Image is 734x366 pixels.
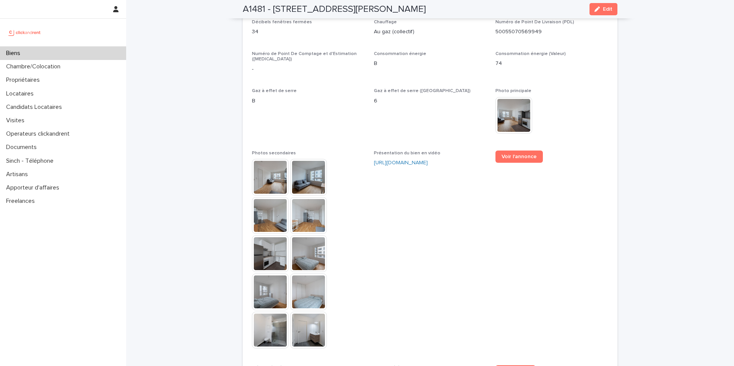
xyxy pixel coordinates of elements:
a: [URL][DOMAIN_NAME] [374,160,428,165]
span: Photo principale [495,89,531,93]
span: Présentation du bien en vidéo [374,151,440,155]
span: Décibels fenêtres fermées [252,20,312,24]
p: 6 [374,97,487,105]
p: Sinch - Téléphone [3,157,60,165]
span: Numéro de Point De Comptage et d'Estimation ([MEDICAL_DATA]) [252,52,357,62]
a: Voir l'annonce [495,151,543,163]
p: Propriétaires [3,76,46,84]
p: - [252,65,365,73]
span: Photos secondaires [252,151,296,155]
span: Consommation énergie (Valeur) [495,52,566,56]
p: Biens [3,50,26,57]
p: Candidats Locataires [3,104,68,111]
p: Locataires [3,90,40,97]
p: Freelances [3,198,41,205]
p: B [374,60,487,68]
span: Chauffage [374,20,397,24]
p: 34 [252,28,365,36]
p: Operateurs clickandrent [3,130,76,138]
p: 74 [495,60,608,68]
p: Au gaz (collectif) [374,28,487,36]
span: Voir l'annonce [502,154,537,159]
span: Numéro de Point De Livraison (PDL) [495,20,574,24]
button: Edit [589,3,617,15]
p: Artisans [3,171,34,178]
h2: A1481 - [STREET_ADDRESS][PERSON_NAME] [243,4,426,15]
p: 50055070569949 [495,28,608,36]
p: Documents [3,144,43,151]
span: Consommation énergie [374,52,426,56]
span: Gaz à effet de serre ([GEOGRAPHIC_DATA]) [374,89,471,93]
p: Apporteur d'affaires [3,184,65,191]
span: Gaz à effet de serre [252,89,297,93]
span: Edit [603,6,612,12]
img: UCB0brd3T0yccxBKYDjQ [6,25,43,40]
p: B [252,97,365,105]
p: Chambre/Colocation [3,63,67,70]
p: Visites [3,117,31,124]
